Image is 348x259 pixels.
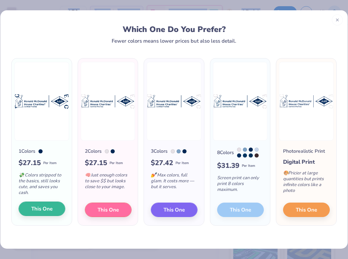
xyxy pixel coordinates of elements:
[85,148,102,155] div: 2 Colors
[279,62,334,141] img: Photorealistic preview
[249,148,253,152] div: 295 C
[217,171,264,199] div: Screen print can only print 8 colors maximum.
[237,153,241,158] div: 648 C
[217,161,239,171] span: $ 31.39
[255,148,259,152] div: 657 C
[110,161,123,166] span: Per Item
[283,158,330,166] div: Digital Print
[283,166,330,201] div: Pricier at large quantities but prints infinite colors like a photo
[255,153,259,158] div: Black 5 C
[19,168,65,203] div: Colors stripped to the basics, still looks cute, and saves you cash.
[283,148,325,155] div: Photorealistic Print
[111,149,115,153] div: 295 C
[249,153,253,158] div: 540 C
[151,148,168,155] div: 3 Colors
[283,203,330,217] button: This One
[147,62,201,141] img: 3 color option
[151,168,198,197] div: Max colors, full glam. It costs more — but it serves.
[31,205,53,213] span: This One
[151,172,156,178] span: 💅
[243,148,247,152] div: 645 C
[19,172,24,178] span: 💸
[242,163,255,169] span: Per Item
[296,206,317,214] span: This One
[112,38,236,44] div: Fewer colors means lower prices but also less detail.
[182,149,187,153] div: 295 C
[19,148,35,155] div: 1 Colors
[19,158,41,168] span: $ 27.15
[237,148,241,152] div: 663 C
[176,161,189,166] span: Per Item
[151,203,198,217] button: This One
[217,149,234,156] div: 8 Colors
[14,62,69,141] img: 1 color option
[171,149,175,153] div: 663 C
[105,149,109,153] div: 663 C
[38,149,43,153] div: 295 C
[85,172,90,178] span: 🧠
[177,149,181,153] div: 645 C
[283,170,289,176] span: 🎨
[97,206,119,214] span: This One
[85,203,132,217] button: This One
[213,62,268,141] img: 8 color option
[85,168,132,197] div: Just enough colors to save $$ but looks close to your image.
[81,62,135,141] img: 2 color option
[85,158,107,168] span: $ 27.15
[19,202,65,216] button: This One
[151,158,173,168] span: $ 27.42
[19,25,329,34] div: Which One Do You Prefer?
[243,153,247,158] div: 2955 C
[164,206,185,214] span: This One
[43,161,57,166] span: Per Item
